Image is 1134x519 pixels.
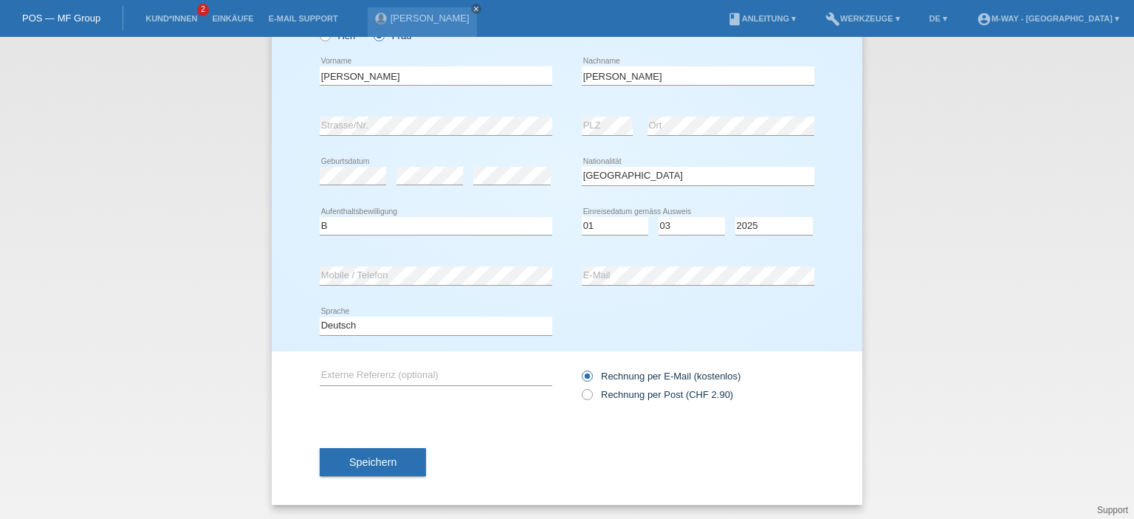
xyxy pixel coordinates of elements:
i: book [727,12,742,27]
a: Kund*innen [138,14,205,23]
a: E-Mail Support [261,14,346,23]
a: account_circlem-way - [GEOGRAPHIC_DATA] ▾ [969,14,1127,23]
a: bookAnleitung ▾ [720,14,803,23]
input: Rechnung per Post (CHF 2.90) [582,389,591,408]
a: Support [1097,505,1128,515]
span: Speichern [349,456,396,468]
i: close [472,5,480,13]
input: Rechnung per E-Mail (kostenlos) [582,371,591,389]
a: close [471,4,481,14]
label: Rechnung per Post (CHF 2.90) [582,389,733,400]
a: buildWerkzeuge ▾ [818,14,907,23]
span: 2 [197,4,209,16]
i: account_circle [977,12,992,27]
a: DE ▾ [922,14,955,23]
button: Speichern [320,448,426,476]
a: Einkäufe [205,14,261,23]
i: build [825,12,840,27]
label: Rechnung per E-Mail (kostenlos) [582,371,740,382]
a: [PERSON_NAME] [391,13,470,24]
a: POS — MF Group [22,13,100,24]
